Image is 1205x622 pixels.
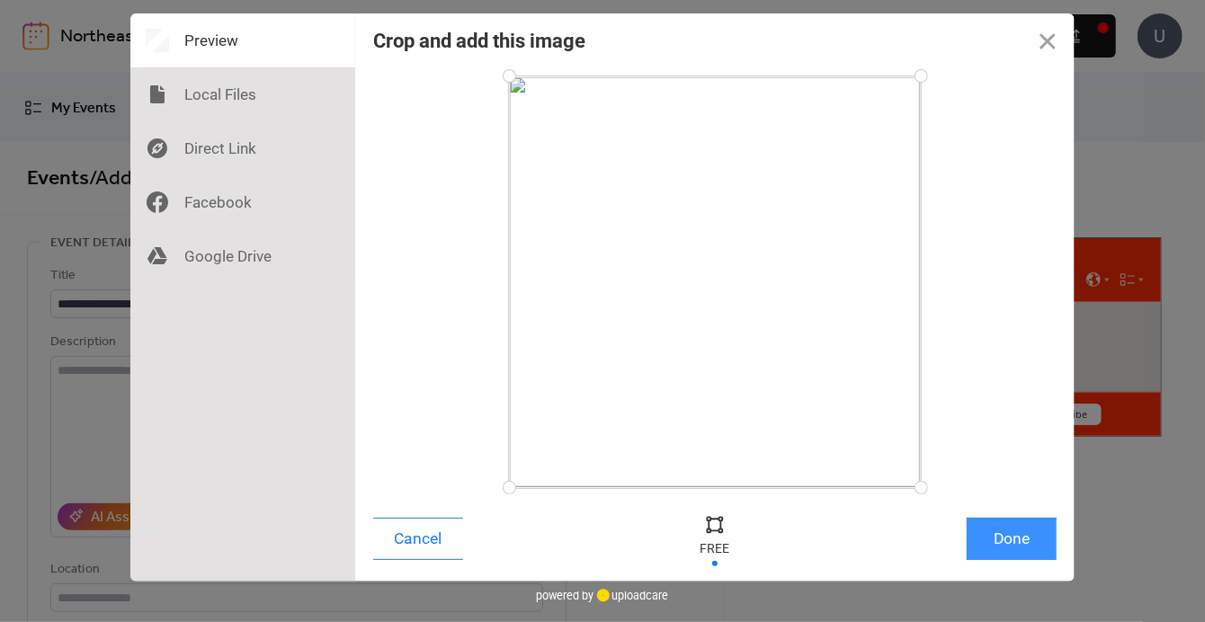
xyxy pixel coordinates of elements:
div: powered by [537,582,669,609]
button: Done [967,518,1057,560]
div: Preview [130,13,355,67]
div: Local Files [130,67,355,121]
button: Cancel [373,518,463,560]
div: Crop and add this image [373,30,585,52]
div: Google Drive [130,229,355,283]
div: Facebook [130,175,355,229]
a: uploadcare [594,589,669,602]
div: Direct Link [130,121,355,175]
button: Close [1021,13,1075,67]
